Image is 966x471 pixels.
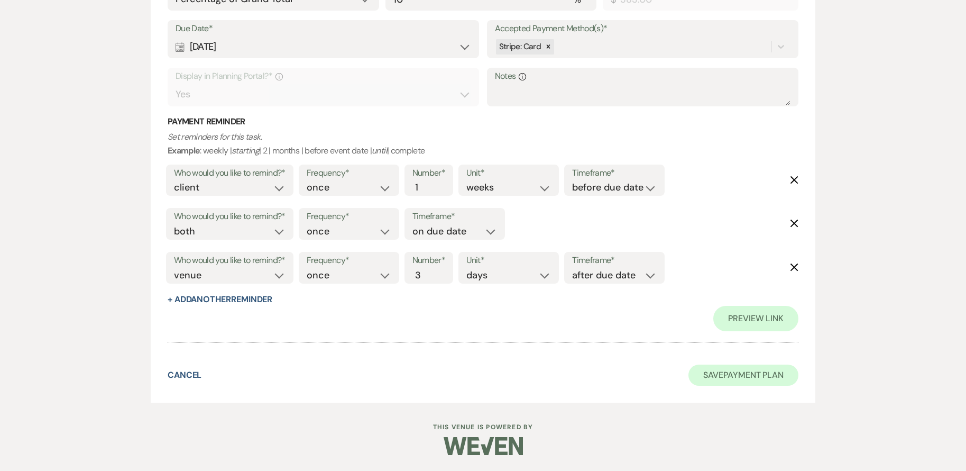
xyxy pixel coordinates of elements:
[174,253,286,268] label: Who would you like to remind?*
[412,166,446,181] label: Number*
[176,21,471,37] label: Due Date*
[168,145,200,156] b: Example
[232,145,259,156] i: starting
[176,37,471,57] div: [DATE]
[168,130,798,157] p: : weekly | | 2 | months | before event date | | complete
[307,166,391,181] label: Frequency*
[572,253,657,268] label: Timeframe*
[412,253,446,268] label: Number*
[307,253,391,268] label: Frequency*
[495,21,790,37] label: Accepted Payment Method(s)*
[174,166,286,181] label: Who would you like to remind?*
[174,209,286,224] label: Who would you like to remind?*
[572,166,657,181] label: Timeframe*
[307,209,391,224] label: Frequency*
[176,69,471,84] label: Display in Planning Portal?*
[466,166,551,181] label: Unit*
[168,295,272,304] button: + AddAnotherReminder
[688,365,798,386] button: SavePayment Plan
[713,306,798,331] a: Preview Link
[168,116,798,128] h3: Payment Reminder
[466,253,551,268] label: Unit*
[444,428,523,465] img: Weven Logo
[168,371,202,379] button: Cancel
[495,69,790,84] label: Notes
[499,41,541,52] span: Stripe: Card
[168,131,262,142] i: Set reminders for this task.
[412,209,497,224] label: Timeframe*
[372,145,387,156] i: until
